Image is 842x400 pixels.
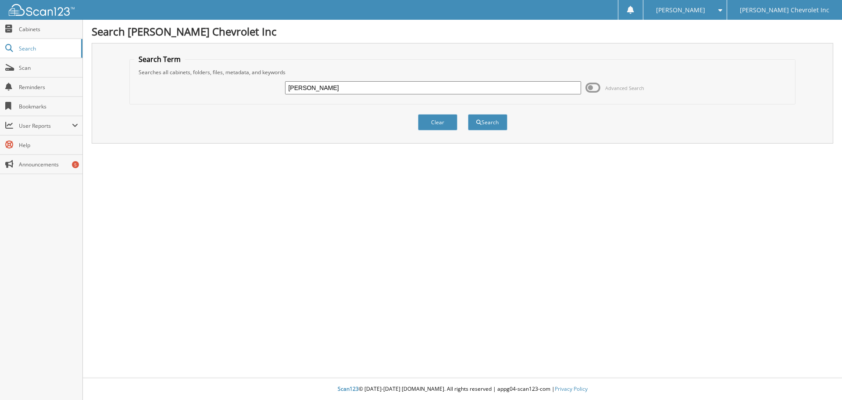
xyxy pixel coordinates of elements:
button: Search [468,114,507,130]
span: Scan123 [338,385,359,393]
div: 5 [72,161,79,168]
span: Help [19,141,78,149]
div: © [DATE]-[DATE] [DOMAIN_NAME]. All rights reserved | appg04-scan123-com | [83,378,842,400]
span: User Reports [19,122,72,130]
span: Cabinets [19,25,78,33]
img: scan123-logo-white.svg [9,4,75,16]
h1: Search [PERSON_NAME] Chevrolet Inc [92,24,833,39]
button: Clear [418,114,457,130]
iframe: Chat Widget [798,358,842,400]
span: [PERSON_NAME] [656,7,705,13]
span: Scan [19,64,78,72]
span: Bookmarks [19,103,78,110]
span: Announcements [19,161,78,168]
span: Search [19,45,77,52]
a: Privacy Policy [555,385,588,393]
span: Reminders [19,83,78,91]
span: Advanced Search [605,85,644,91]
div: Searches all cabinets, folders, files, metadata, and keywords [134,68,791,76]
legend: Search Term [134,54,185,64]
span: [PERSON_NAME] Chevrolet Inc [740,7,829,13]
